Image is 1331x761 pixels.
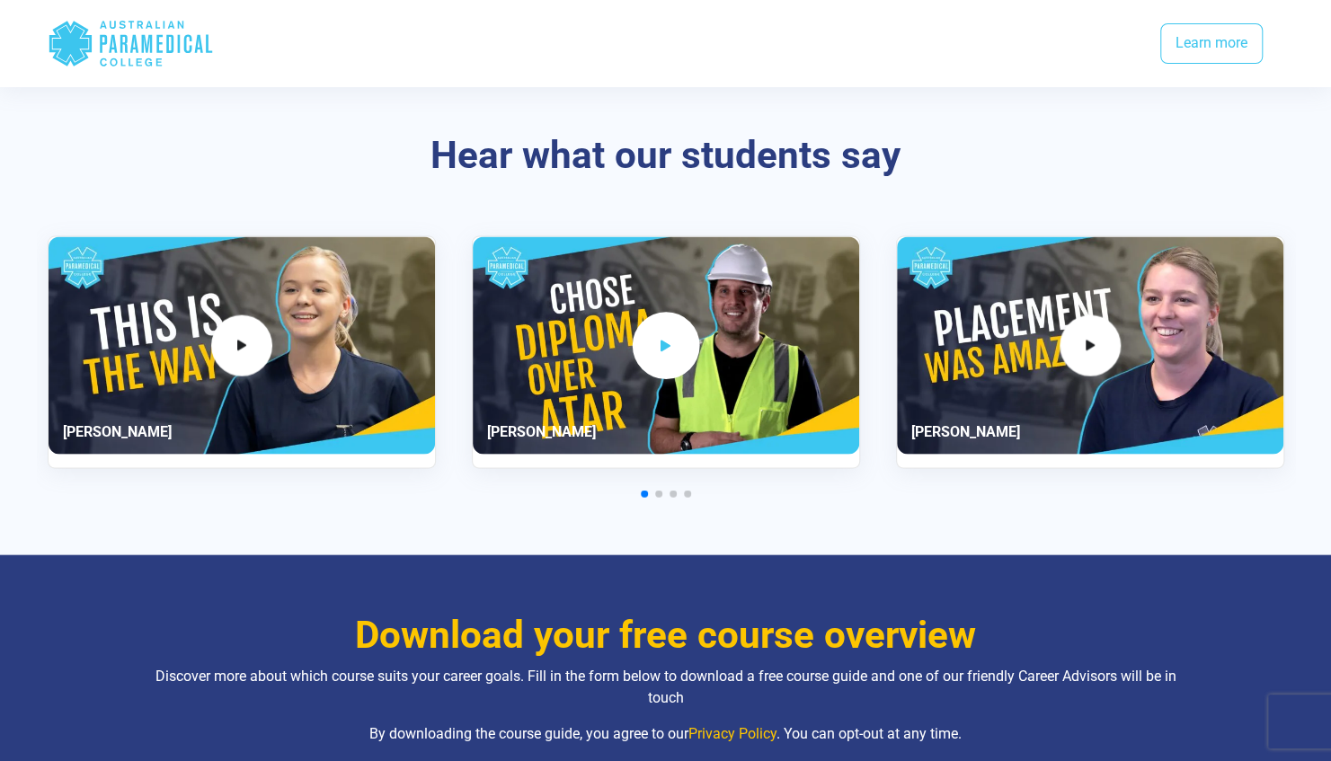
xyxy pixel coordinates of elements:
a: Privacy Policy [688,725,776,742]
a: Learn more [1160,23,1263,65]
span: Go to slide 1 [641,491,648,498]
div: Australian Paramedical College [48,14,214,73]
span: Go to slide 3 [670,491,677,498]
h3: Hear what our students say [140,133,1192,179]
div: 2 / 6 [472,236,860,469]
span: Discover more about which course suits your career goals. Fill in the form below to download a fr... [155,668,1176,706]
h3: Download your free course overview [140,613,1192,659]
span: Go to slide 2 [655,491,662,498]
div: 3 / 6 [896,236,1284,469]
span: Go to slide 4 [684,491,691,498]
p: By downloading the course guide, you agree to our . You can opt-out at any time. [140,723,1192,745]
div: 1 / 6 [48,236,436,469]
